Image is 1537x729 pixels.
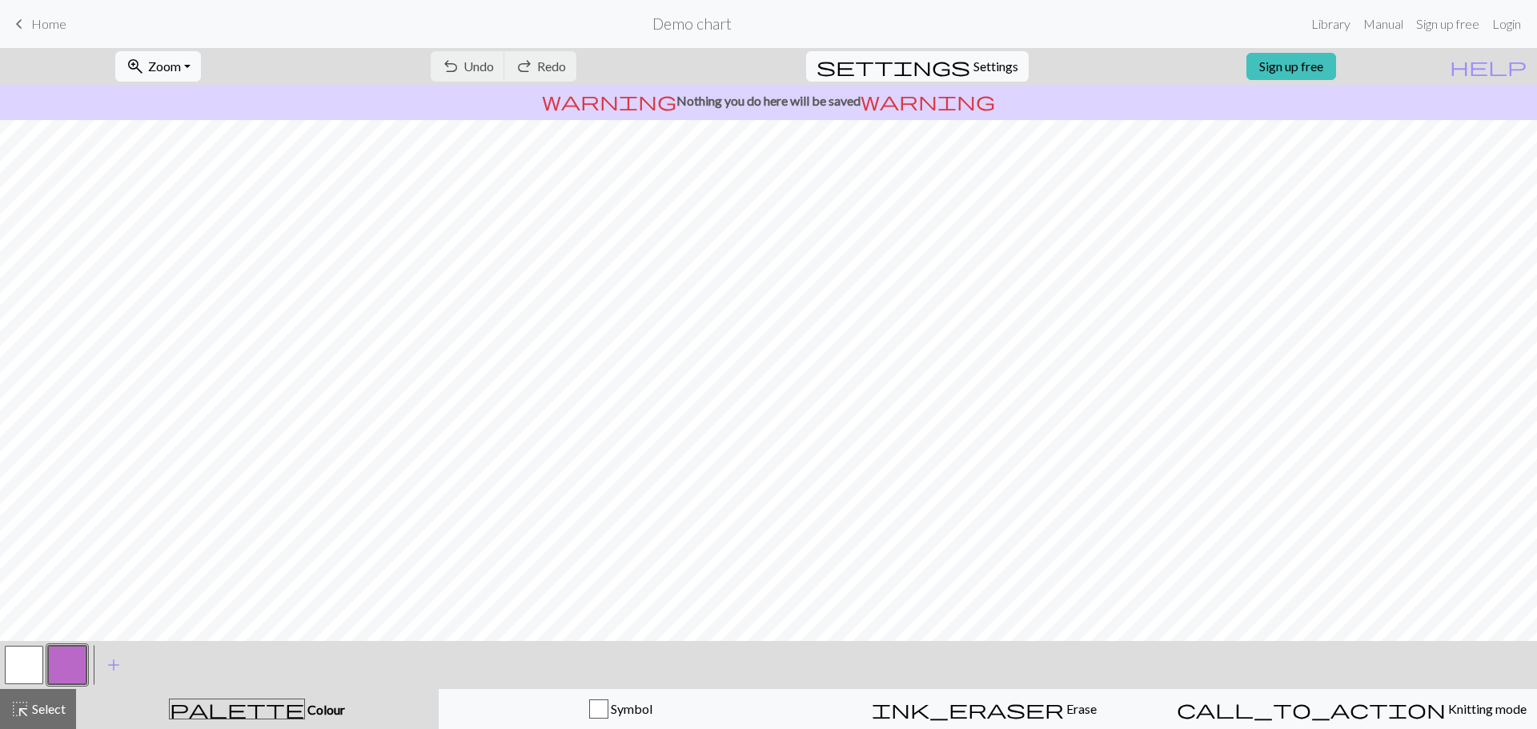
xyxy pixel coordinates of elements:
span: palette [170,698,304,720]
span: call_to_action [1177,698,1446,720]
button: Zoom [115,51,201,82]
span: Settings [973,57,1018,76]
button: Knitting mode [1166,689,1537,729]
a: Manual [1357,8,1410,40]
span: Symbol [608,701,652,716]
a: Library [1305,8,1357,40]
span: keyboard_arrow_left [10,13,29,35]
span: Zoom [148,58,181,74]
span: Select [30,701,66,716]
span: Colour [305,702,345,717]
span: Home [31,16,66,31]
i: Settings [817,57,970,76]
button: Symbol [439,689,803,729]
button: SettingsSettings [806,51,1029,82]
a: Sign up free [1410,8,1486,40]
span: settings [817,55,970,78]
h2: Demo chart [652,14,732,33]
span: warning [861,90,995,112]
button: Colour [76,689,439,729]
a: Home [10,10,66,38]
span: Erase [1064,701,1097,716]
span: Knitting mode [1446,701,1527,716]
span: zoom_in [126,55,145,78]
button: Erase [802,689,1166,729]
span: highlight_alt [10,698,30,720]
p: Nothing you do here will be saved [6,91,1531,110]
span: help [1450,55,1527,78]
span: add [104,654,123,676]
a: Login [1486,8,1527,40]
span: ink_eraser [872,698,1064,720]
span: warning [542,90,676,112]
a: Sign up free [1246,53,1336,80]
